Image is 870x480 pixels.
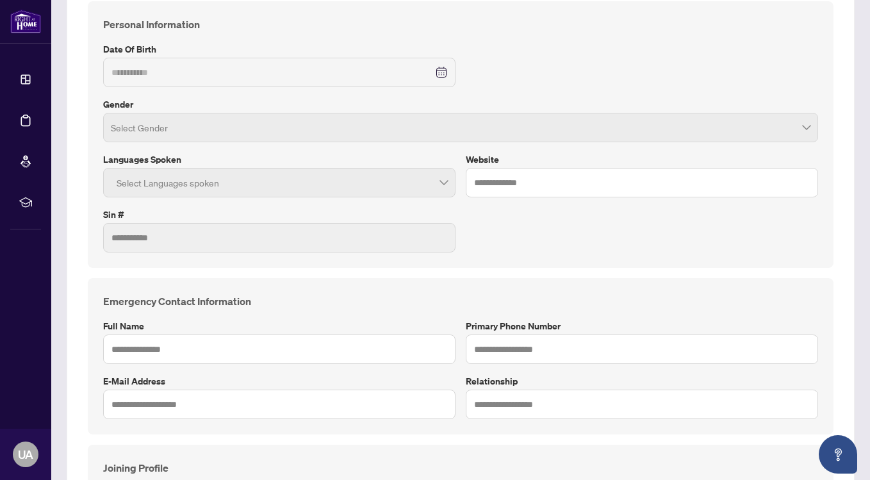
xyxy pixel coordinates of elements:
label: Website [466,153,818,167]
label: Primary Phone Number [466,319,818,333]
label: Full Name [103,319,456,333]
span: UA [18,445,33,463]
label: Languages spoken [103,153,456,167]
label: Date of Birth [103,42,456,56]
h4: Personal Information [103,17,818,32]
label: E-mail Address [103,374,456,388]
label: Sin # [103,208,456,222]
label: Gender [103,97,818,112]
h4: Joining Profile [103,460,818,476]
label: Relationship [466,374,818,388]
img: logo [10,10,41,33]
h4: Emergency Contact Information [103,294,818,309]
button: Open asap [819,435,857,474]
